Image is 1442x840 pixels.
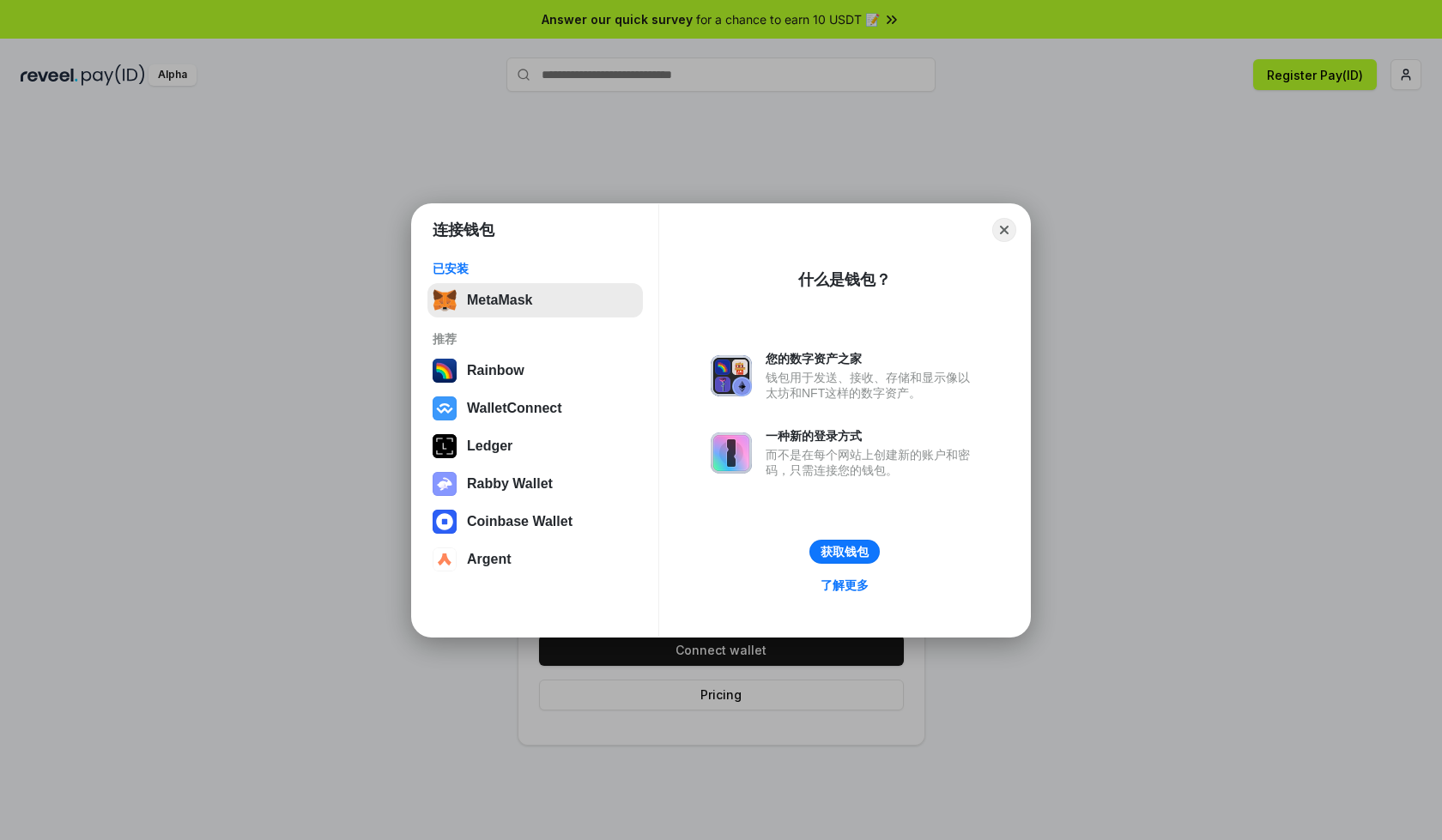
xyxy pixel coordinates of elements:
[467,401,562,416] div: WalletConnect
[766,447,978,478] div: 而不是在每个网站上创建新的账户和密码，只需连接您的钱包。
[810,574,879,596] a: 了解更多
[711,355,752,396] img: svg+xml,%3Csvg%20xmlns%3D%22http%3A%2F%2Fwww.w3.org%2F2000%2Fsvg%22%20fill%3D%22none%22%20viewBox...
[433,434,457,458] img: svg+xml,%3Csvg%20xmlns%3D%22http%3A%2F%2Fwww.w3.org%2F2000%2Fsvg%22%20width%3D%2228%22%20height%3...
[433,510,457,534] img: svg+xml,%3Csvg%20width%3D%2228%22%20height%3D%2228%22%20viewBox%3D%220%200%2028%2028%22%20fill%3D...
[467,552,512,567] div: Argent
[427,391,643,426] button: WalletConnect
[809,540,880,564] button: 获取钱包
[427,283,643,317] button: MetaMask
[433,261,638,276] div: 已安装
[467,514,573,529] div: Coinbase Wallet
[798,269,891,290] div: 什么是钱包？
[433,220,494,240] h1: 连接钱包
[433,359,457,383] img: svg+xml,%3Csvg%20width%3D%22120%22%20height%3D%22120%22%20viewBox%3D%220%200%20120%20120%22%20fil...
[766,351,978,366] div: 您的数字资产之家
[427,467,643,501] button: Rabby Wallet
[821,577,869,593] div: 了解更多
[433,472,457,496] img: svg+xml,%3Csvg%20xmlns%3D%22http%3A%2F%2Fwww.w3.org%2F2000%2Fsvg%22%20fill%3D%22none%22%20viewBox...
[427,505,643,539] button: Coinbase Wallet
[467,363,524,378] div: Rainbow
[992,218,1016,242] button: Close
[467,476,553,492] div: Rabby Wallet
[427,429,643,463] button: Ledger
[467,438,512,454] div: Ledger
[821,544,869,559] div: 获取钱包
[433,396,457,420] img: svg+xml,%3Csvg%20width%3D%2228%22%20height%3D%2228%22%20viewBox%3D%220%200%2028%2028%22%20fill%3D...
[467,293,532,308] div: MetaMask
[766,428,978,444] div: 一种新的登录方式
[433,547,457,571] img: svg+xml,%3Csvg%20width%3D%2228%22%20height%3D%2228%22%20viewBox%3D%220%200%2028%2028%22%20fill%3D...
[711,432,752,474] img: svg+xml,%3Csvg%20xmlns%3D%22http%3A%2F%2Fwww.w3.org%2F2000%2Fsvg%22%20fill%3D%22none%22%20viewBox...
[427,354,643,388] button: Rainbow
[427,542,643,577] button: Argent
[433,288,457,312] img: svg+xml,%3Csvg%20fill%3D%22none%22%20height%3D%2233%22%20viewBox%3D%220%200%2035%2033%22%20width%...
[766,370,978,401] div: 钱包用于发送、接收、存储和显示像以太坊和NFT这样的数字资产。
[433,331,638,347] div: 推荐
